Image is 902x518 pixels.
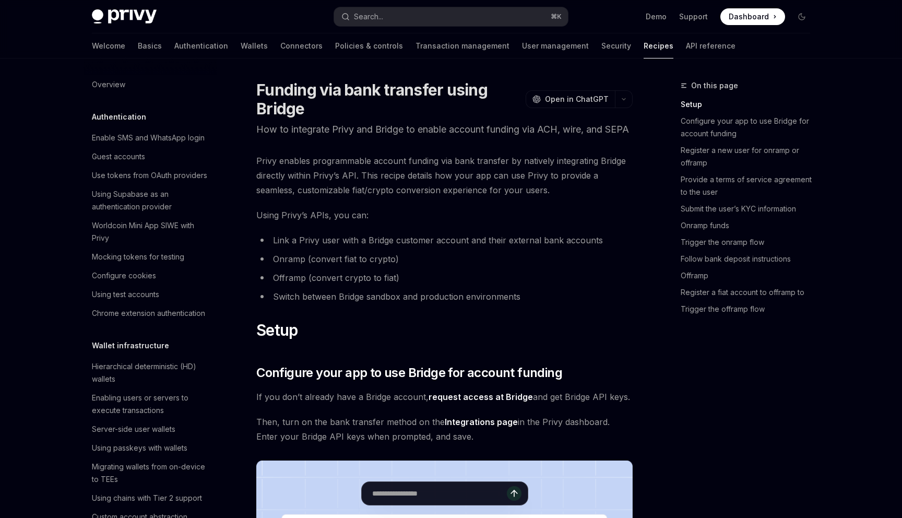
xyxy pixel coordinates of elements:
[256,289,633,304] li: Switch between Bridge sandbox and production environments
[691,79,738,92] span: On this page
[256,321,298,339] span: Setup
[686,33,735,58] a: API reference
[92,219,211,244] div: Worldcoin Mini App SIWE with Privy
[681,217,818,234] a: Onramp funds
[681,201,818,217] a: Submit the user’s KYC information
[681,301,818,317] a: Trigger the offramp flow
[280,33,323,58] a: Connectors
[84,166,217,185] a: Use tokens from OAuth providers
[84,420,217,439] a: Server-side user wallets
[256,122,633,137] p: How to integrate Privy and Bridge to enable account funding via ACH, wire, and SEPA
[92,188,211,213] div: Using Supabase as an authentication provider
[681,142,818,171] a: Register a new user for onramp or offramp
[92,360,211,385] div: Hierarchical deterministic (HD) wallets
[445,417,518,428] a: Integrations page
[551,13,562,21] span: ⌘ K
[681,96,818,113] a: Setup
[84,147,217,166] a: Guest accounts
[545,94,609,104] span: Open in ChatGPT
[92,492,202,504] div: Using chains with Tier 2 support
[646,11,667,22] a: Demo
[84,128,217,147] a: Enable SMS and WhatsApp login
[84,266,217,285] a: Configure cookies
[84,457,217,489] a: Migrating wallets from on-device to TEEs
[92,251,184,263] div: Mocking tokens for testing
[84,304,217,323] a: Chrome extension authentication
[416,33,509,58] a: Transaction management
[256,252,633,266] li: Onramp (convert fiat to crypto)
[84,357,217,388] a: Hierarchical deterministic (HD) wallets
[84,75,217,94] a: Overview
[334,7,568,26] button: Search...⌘K
[84,248,217,266] a: Mocking tokens for testing
[92,33,125,58] a: Welcome
[92,442,187,454] div: Using passkeys with wallets
[729,11,769,22] span: Dashboard
[681,251,818,267] a: Follow bank deposit instructions
[84,216,217,248] a: Worldcoin Mini App SIWE with Privy
[256,80,521,118] h1: Funding via bank transfer using Bridge
[92,269,156,282] div: Configure cookies
[256,233,633,248] li: Link a Privy user with a Bridge customer account and their external bank accounts
[84,285,217,304] a: Using test accounts
[92,392,211,417] div: Enabling users or servers to execute transactions
[174,33,228,58] a: Authentication
[84,439,217,457] a: Using passkeys with wallets
[92,288,159,301] div: Using test accounts
[681,234,818,251] a: Trigger the onramp flow
[720,8,785,25] a: Dashboard
[679,11,708,22] a: Support
[92,9,157,24] img: dark logo
[372,482,507,505] input: Ask a question...
[241,33,268,58] a: Wallets
[681,113,818,142] a: Configure your app to use Bridge for account funding
[335,33,403,58] a: Policies & controls
[681,171,818,201] a: Provide a terms of service agreement to the user
[256,415,633,444] span: Then, turn on the bank transfer method on the in the Privy dashboard. Enter your Bridge API keys ...
[84,388,217,420] a: Enabling users or servers to execute transactions
[92,169,207,182] div: Use tokens from OAuth providers
[522,33,589,58] a: User management
[256,154,633,197] span: Privy enables programmable account funding via bank transfer by natively integrating Bridge direc...
[256,390,633,404] span: If you don’t already have a Bridge account, and get Bridge API keys.
[92,307,205,320] div: Chrome extension authentication
[84,185,217,216] a: Using Supabase as an authentication provider
[256,208,633,222] span: Using Privy’s APIs, you can:
[92,111,146,123] h5: Authentication
[92,423,175,435] div: Server-side user wallets
[256,270,633,285] li: Offramp (convert crypto to fiat)
[92,132,205,144] div: Enable SMS and WhatsApp login
[92,461,211,486] div: Migrating wallets from on-device to TEEs
[601,33,631,58] a: Security
[92,339,169,352] h5: Wallet infrastructure
[681,267,818,284] a: Offramp
[354,10,383,23] div: Search...
[256,364,562,381] span: Configure your app to use Bridge for account funding
[644,33,673,58] a: Recipes
[507,486,521,501] button: Send message
[84,489,217,508] a: Using chains with Tier 2 support
[793,8,810,25] button: Toggle dark mode
[681,284,818,301] a: Register a fiat account to offramp to
[92,150,145,163] div: Guest accounts
[526,90,615,108] button: Open in ChatGPT
[92,78,125,91] div: Overview
[429,392,533,403] a: request access at Bridge
[138,33,162,58] a: Basics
